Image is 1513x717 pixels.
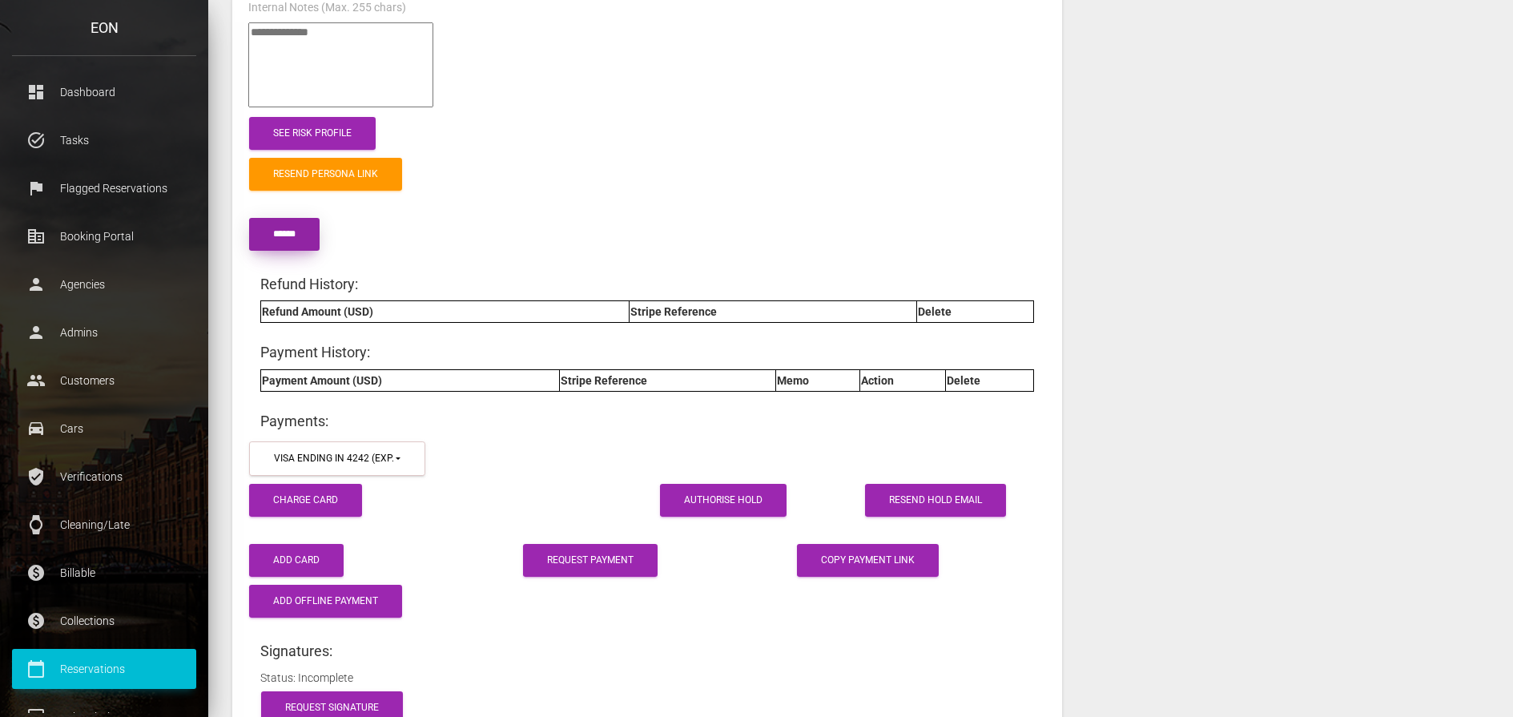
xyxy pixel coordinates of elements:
th: Action [860,369,946,391]
th: Memo [776,369,860,391]
a: Resend Persona Link [249,158,402,191]
a: verified_user Verifications [12,457,196,497]
a: paid Collections [12,601,196,641]
th: Delete [946,369,1034,391]
button: Copy payment link [797,544,939,577]
h4: Signatures: [260,641,1034,661]
p: Verifications [24,465,184,489]
a: flag Flagged Reservations [12,168,196,208]
a: person Admins [12,312,196,352]
p: Cars [24,417,184,441]
button: Add Offline Payment [249,585,402,618]
a: drive_eta Cars [12,409,196,449]
a: watch Cleaning/Late [12,505,196,545]
div: Status: Incomplete [248,668,1046,687]
a: Request Payment [523,544,658,577]
th: Stripe Reference [559,369,775,391]
th: Stripe Reference [629,301,916,323]
p: Cleaning/Late [24,513,184,537]
p: Admins [24,320,184,344]
p: Agencies [24,272,184,296]
a: task_alt Tasks [12,120,196,160]
p: Reservations [24,657,184,681]
p: Customers [24,369,184,393]
p: Dashboard [24,80,184,104]
p: Flagged Reservations [24,176,184,200]
p: Collections [24,609,184,633]
a: person Agencies [12,264,196,304]
th: Payment Amount (USD) [261,369,560,391]
button: visa ending in 4242 (exp. 12/2028) [249,441,425,476]
a: corporate_fare Booking Portal [12,216,196,256]
th: Refund Amount (USD) [261,301,630,323]
h4: Payments: [260,411,1034,431]
p: Booking Portal [24,224,184,248]
a: calendar_today Reservations [12,649,196,689]
a: Resend Hold Email [865,484,1006,517]
button: Charge Card [249,484,362,517]
th: Delete [917,301,1034,323]
a: dashboard Dashboard [12,72,196,112]
h4: Payment History: [260,342,1034,362]
p: Tasks [24,128,184,152]
div: visa ending in 4242 (exp. 12/2028) [274,452,393,465]
a: people Customers [12,361,196,401]
p: Billable [24,561,184,585]
a: See Risk Profile [249,117,376,150]
a: paid Billable [12,553,196,593]
button: Authorise Hold [660,484,787,517]
button: Add Card [249,544,344,577]
h4: Refund History: [260,274,1034,294]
